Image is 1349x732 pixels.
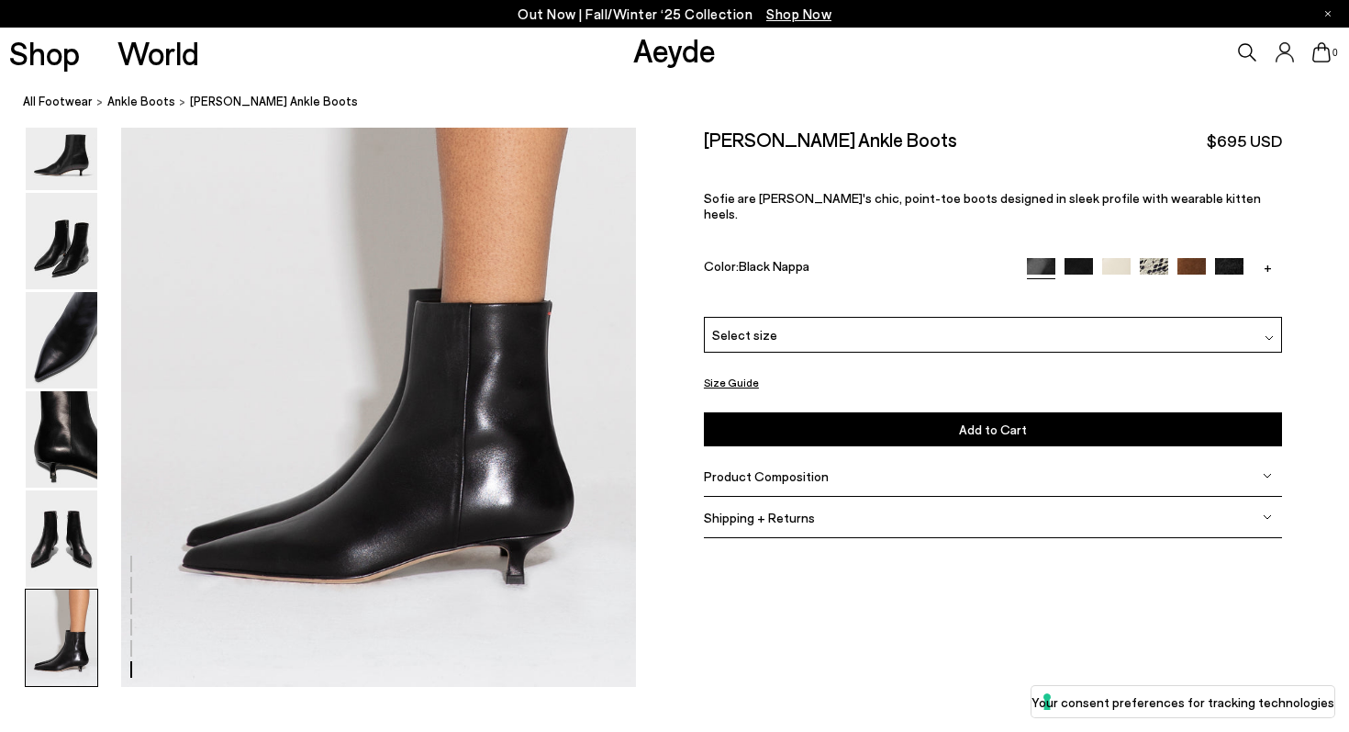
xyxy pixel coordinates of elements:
[23,92,93,111] a: All Footwear
[26,490,97,587] img: Sofie Leather Ankle Boots - Image 5
[704,128,957,151] h2: [PERSON_NAME] Ankle Boots
[1263,512,1272,522] img: svg%3E
[959,422,1027,437] span: Add to Cart
[26,590,97,686] img: Sofie Leather Ankle Boots - Image 6
[766,6,831,22] span: Navigate to /collections/new-in
[1312,42,1331,62] a: 0
[26,391,97,488] img: Sofie Leather Ankle Boots - Image 4
[26,94,97,190] img: Sofie Leather Ankle Boots - Image 1
[1031,686,1334,717] button: Your consent preferences for tracking technologies
[633,30,716,69] a: Aeyde
[518,3,831,26] p: Out Now | Fall/Winter ‘25 Collection
[704,258,1008,279] div: Color:
[190,92,358,111] span: [PERSON_NAME] Ankle Boots
[704,190,1261,221] span: Sofie are [PERSON_NAME]'s chic, point-toe boots designed in sleek profile with wearable kitten he...
[739,258,809,274] span: Black Nappa
[107,92,175,111] a: ankle boots
[117,37,199,69] a: World
[704,468,829,484] span: Product Composition
[26,292,97,389] img: Sofie Leather Ankle Boots - Image 3
[704,510,815,525] span: Shipping + Returns
[107,94,175,108] span: ankle boots
[1254,258,1282,275] a: +
[1031,693,1334,712] label: Your consent preferences for tracking technologies
[1265,333,1274,343] img: svg%3E
[23,77,1349,128] nav: breadcrumb
[9,37,80,69] a: Shop
[704,412,1282,446] button: Add to Cart
[26,193,97,289] img: Sofie Leather Ankle Boots - Image 2
[1263,471,1272,480] img: svg%3E
[1207,130,1282,152] span: $695 USD
[1331,48,1340,58] span: 0
[712,325,777,344] span: Select size
[704,371,759,394] button: Size Guide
